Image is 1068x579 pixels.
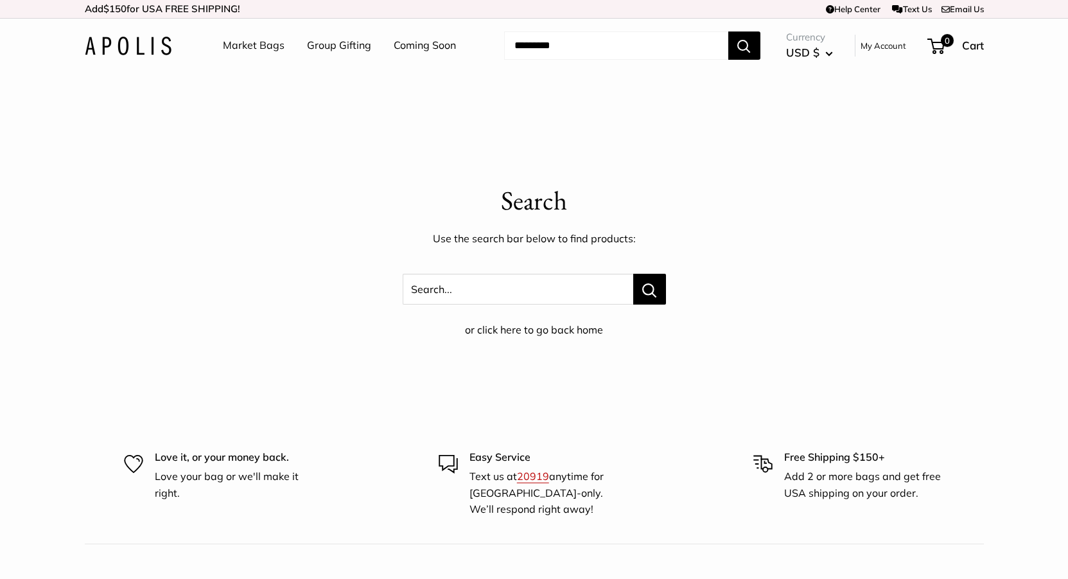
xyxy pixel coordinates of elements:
a: 20919 [517,470,549,483]
a: or click here to go back home [465,323,603,336]
a: Email Us [941,4,984,14]
span: Currency [786,28,833,46]
p: Use the search bar below to find products: [85,229,984,249]
p: Text us at anytime for [GEOGRAPHIC_DATA]-only. We’ll respond right away! [469,468,630,518]
a: Text Us [892,4,931,14]
p: Love it, or your money back. [155,449,315,466]
p: Free Shipping $150+ [784,449,945,466]
input: Search... [504,31,728,60]
span: USD $ [786,46,819,59]
a: My Account [861,38,906,53]
a: Market Bags [223,36,285,55]
button: Search... [633,274,666,305]
img: Apolis [85,37,171,55]
a: 0 Cart [929,35,984,56]
span: Cart [962,39,984,52]
a: Coming Soon [394,36,456,55]
p: Easy Service [469,449,630,466]
button: Search [728,31,760,60]
a: Help Center [826,4,880,14]
span: $150 [103,3,127,15]
p: Search [85,182,984,220]
button: USD $ [786,42,833,63]
p: Love your bag or we'll make it right. [155,468,315,501]
p: Add 2 or more bags and get free USA shipping on your order. [784,468,945,501]
a: Group Gifting [307,36,371,55]
span: 0 [940,34,953,47]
